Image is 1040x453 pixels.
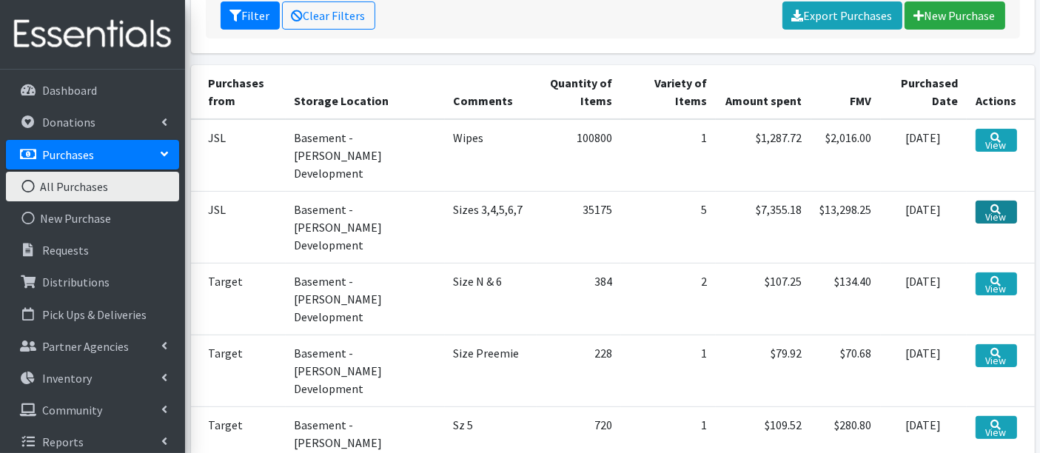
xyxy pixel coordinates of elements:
[716,263,811,335] td: $107.25
[881,119,967,192] td: [DATE]
[286,65,445,119] th: Storage Location
[286,263,445,335] td: Basement - [PERSON_NAME] Development
[621,191,716,263] td: 5
[6,204,179,233] a: New Purchase
[286,119,445,192] td: Basement - [PERSON_NAME] Development
[6,10,179,59] img: HumanEssentials
[221,1,280,30] button: Filter
[286,335,445,406] td: Basement - [PERSON_NAME] Development
[6,267,179,297] a: Distributions
[6,172,179,201] a: All Purchases
[537,65,621,119] th: Quantity of Items
[286,191,445,263] td: Basement - [PERSON_NAME] Development
[811,119,881,192] td: $2,016.00
[881,65,967,119] th: Purchased Date
[621,263,716,335] td: 2
[537,119,621,192] td: 100800
[6,235,179,265] a: Requests
[881,263,967,335] td: [DATE]
[976,344,1017,367] a: View
[976,272,1017,295] a: View
[782,1,902,30] a: Export Purchases
[811,65,881,119] th: FMV
[42,115,95,130] p: Donations
[537,335,621,406] td: 228
[191,191,286,263] td: JSL
[42,83,97,98] p: Dashboard
[881,191,967,263] td: [DATE]
[716,335,811,406] td: $79.92
[191,119,286,192] td: JSL
[621,335,716,406] td: 1
[6,140,179,170] a: Purchases
[967,65,1035,119] th: Actions
[976,129,1017,152] a: View
[621,119,716,192] td: 1
[716,191,811,263] td: $7,355.18
[42,275,110,289] p: Distributions
[191,335,286,406] td: Target
[6,363,179,393] a: Inventory
[905,1,1005,30] a: New Purchase
[445,335,537,406] td: Size Preemie
[811,335,881,406] td: $70.68
[976,201,1017,224] a: View
[42,339,129,354] p: Partner Agencies
[42,307,147,322] p: Pick Ups & Deliveries
[191,263,286,335] td: Target
[716,65,811,119] th: Amount spent
[6,107,179,137] a: Donations
[537,263,621,335] td: 384
[445,191,537,263] td: Sizes 3,4,5,6,7
[42,371,92,386] p: Inventory
[811,263,881,335] td: $134.40
[621,65,716,119] th: Variety of Items
[716,119,811,192] td: $1,287.72
[6,332,179,361] a: Partner Agencies
[42,147,94,162] p: Purchases
[6,300,179,329] a: Pick Ups & Deliveries
[191,65,286,119] th: Purchases from
[881,335,967,406] td: [DATE]
[6,395,179,425] a: Community
[537,191,621,263] td: 35175
[811,191,881,263] td: $13,298.25
[976,416,1017,439] a: View
[445,65,537,119] th: Comments
[6,75,179,105] a: Dashboard
[42,243,89,258] p: Requests
[42,403,102,417] p: Community
[445,119,537,192] td: Wipes
[42,434,84,449] p: Reports
[445,263,537,335] td: Size N & 6
[282,1,375,30] a: Clear Filters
